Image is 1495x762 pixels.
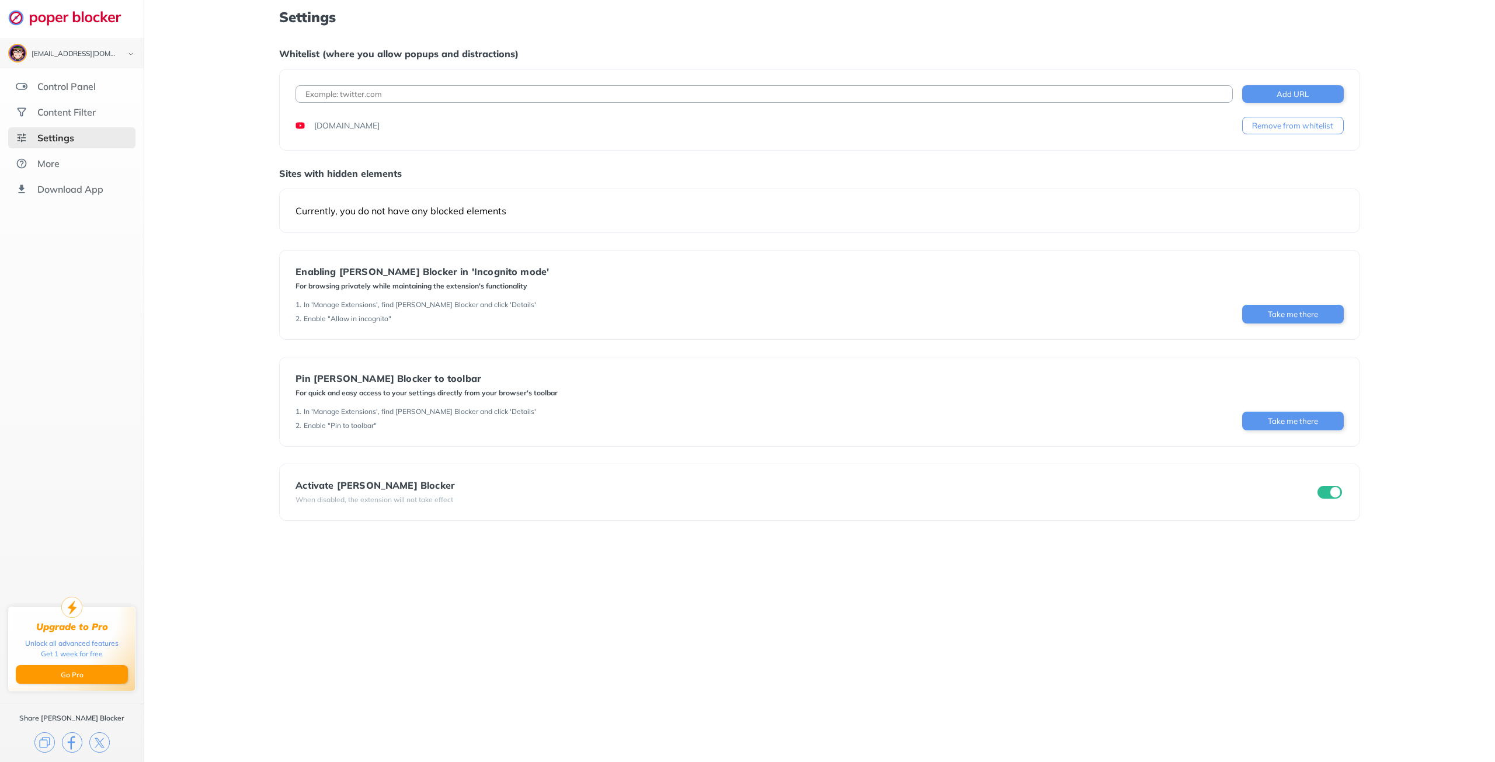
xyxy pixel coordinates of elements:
[295,121,305,130] img: favicons
[19,714,124,723] div: Share [PERSON_NAME] Blocker
[314,120,380,131] div: [DOMAIN_NAME]
[16,81,27,92] img: features.svg
[16,106,27,118] img: social.svg
[304,300,536,309] div: In 'Manage Extensions', find [PERSON_NAME] Blocker and click 'Details'
[9,45,26,61] img: ACg8ocLNSD74vfjgmeHCJM01GqkJ6QihcvVGKahET8vUHurEgkM3KQ=s96-c
[1242,85,1344,103] button: Add URL
[25,638,119,649] div: Unlock all advanced features
[37,132,74,144] div: Settings
[295,300,301,309] div: 1 .
[37,81,96,92] div: Control Panel
[295,388,558,398] div: For quick and easy access to your settings directly from your browser's toolbar
[16,183,27,195] img: download-app.svg
[304,407,536,416] div: In 'Manage Extensions', find [PERSON_NAME] Blocker and click 'Details'
[295,495,455,504] div: When disabled, the extension will not take effect
[1242,305,1344,323] button: Take me there
[34,732,55,753] img: copy.svg
[304,421,377,430] div: Enable "Pin to toolbar"
[16,158,27,169] img: about.svg
[62,732,82,753] img: facebook.svg
[295,85,1232,103] input: Example: twitter.com
[295,314,301,323] div: 2 .
[295,266,549,277] div: Enabling [PERSON_NAME] Blocker in 'Incognito mode'
[37,158,60,169] div: More
[1242,412,1344,430] button: Take me there
[295,205,1343,217] div: Currently, you do not have any blocked elements
[61,597,82,618] img: upgrade-to-pro.svg
[41,649,103,659] div: Get 1 week for free
[89,732,110,753] img: x.svg
[279,9,1360,25] h1: Settings
[37,106,96,118] div: Content Filter
[295,373,558,384] div: Pin [PERSON_NAME] Blocker to toolbar
[8,9,134,26] img: logo-webpage.svg
[36,621,108,632] div: Upgrade to Pro
[295,407,301,416] div: 1 .
[32,50,118,58] div: agenthubby@gmail.com
[304,314,391,323] div: Enable "Allow in incognito"
[16,665,128,684] button: Go Pro
[295,480,455,490] div: Activate [PERSON_NAME] Blocker
[279,168,1360,179] div: Sites with hidden elements
[37,183,103,195] div: Download App
[124,48,138,60] img: chevron-bottom-black.svg
[295,421,301,430] div: 2 .
[279,48,1360,60] div: Whitelist (where you allow popups and distractions)
[1242,117,1344,134] button: Remove from whitelist
[295,281,549,291] div: For browsing privately while maintaining the extension's functionality
[16,132,27,144] img: settings-selected.svg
